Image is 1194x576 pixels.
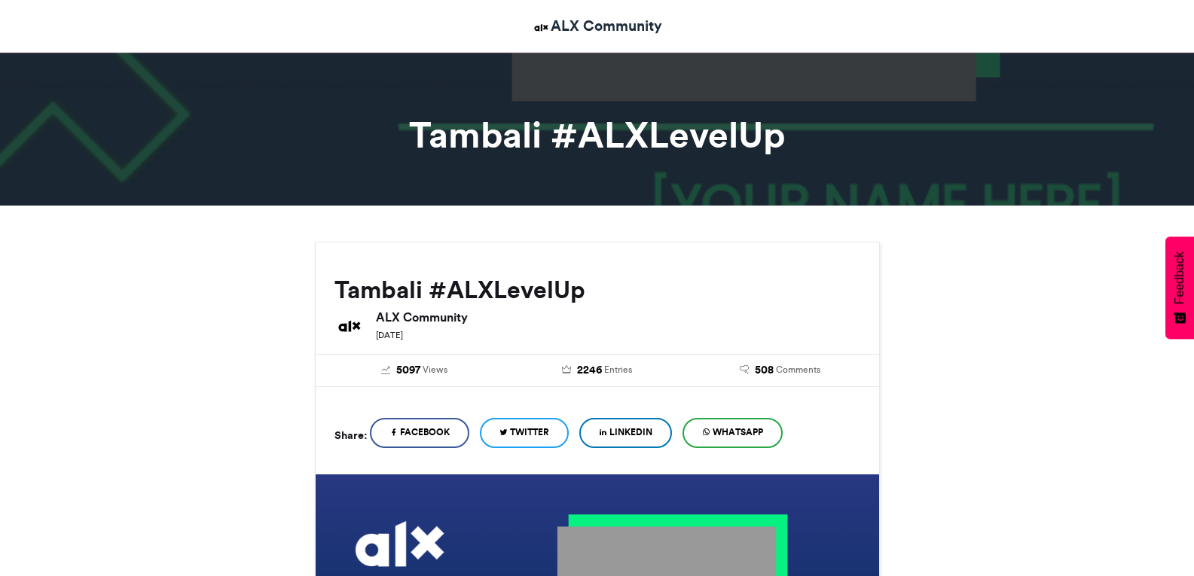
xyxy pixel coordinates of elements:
[400,425,450,439] span: Facebook
[423,363,447,376] span: Views
[179,117,1015,153] h1: Tambali #ALXLevelUp
[1165,236,1194,339] button: Feedback - Show survey
[370,418,469,448] a: Facebook
[334,362,495,379] a: 5097 Views
[334,311,365,341] img: ALX Community
[334,425,367,445] h5: Share:
[396,362,420,379] span: 5097
[700,362,860,379] a: 508 Comments
[683,418,783,448] a: WhatsApp
[1173,251,1186,304] span: Feedback
[334,276,860,303] h2: Tambali #ALXLevelUp
[604,363,632,376] span: Entries
[532,15,662,37] a: ALX Community
[480,418,569,448] a: Twitter
[1131,516,1179,561] iframe: chat widget
[577,362,602,379] span: 2246
[517,362,677,379] a: 2246 Entries
[510,425,549,439] span: Twitter
[376,330,403,340] small: [DATE]
[713,425,763,439] span: WhatsApp
[776,363,820,376] span: Comments
[755,362,774,379] span: 508
[579,418,672,448] a: LinkedIn
[376,311,860,323] h6: ALX Community
[609,425,652,439] span: LinkedIn
[532,18,551,37] img: ALX Community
